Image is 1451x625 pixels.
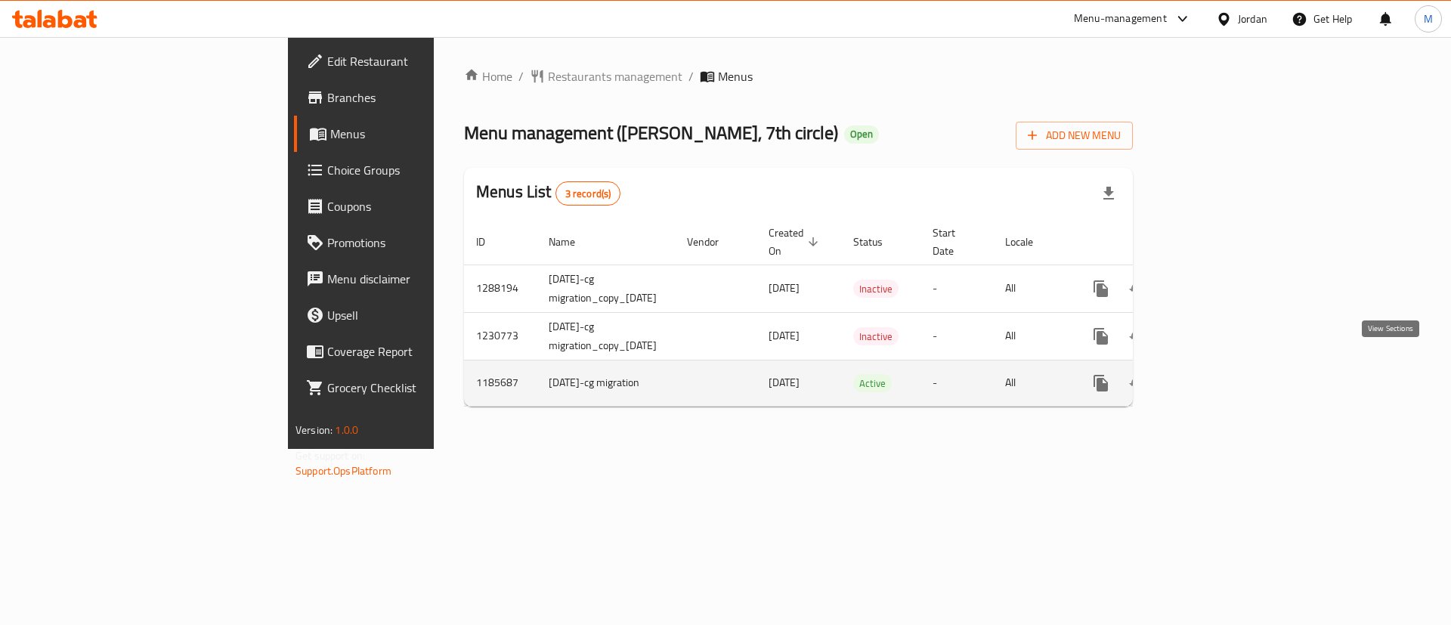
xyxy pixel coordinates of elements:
span: Edit Restaurant [327,52,518,70]
a: Choice Groups [294,152,531,188]
table: enhanced table [464,219,1240,407]
div: Active [853,374,892,392]
td: [DATE]-cg migration [537,360,675,406]
td: All [993,360,1071,406]
span: 1.0.0 [335,420,358,440]
span: Coupons [327,197,518,215]
button: more [1083,318,1119,354]
span: Promotions [327,234,518,252]
a: Menu disclaimer [294,261,531,297]
div: Export file [1091,175,1127,212]
span: [DATE] [769,278,800,298]
a: Coverage Report [294,333,531,370]
span: Menus [330,125,518,143]
span: Inactive [853,280,899,298]
span: M [1424,11,1433,27]
span: 3 record(s) [556,187,620,201]
span: Upsell [327,306,518,324]
span: [DATE] [769,326,800,345]
span: Menus [718,67,753,85]
span: Active [853,375,892,392]
span: Branches [327,88,518,107]
td: - [920,360,993,406]
a: Menus [294,116,531,152]
nav: breadcrumb [464,67,1133,85]
td: All [993,312,1071,360]
button: Change Status [1119,271,1156,307]
div: Inactive [853,327,899,345]
span: ID [476,233,505,251]
span: Coverage Report [327,342,518,360]
a: Edit Restaurant [294,43,531,79]
li: / [688,67,694,85]
span: [DATE] [769,373,800,392]
a: Upsell [294,297,531,333]
td: - [920,265,993,312]
td: [DATE]-cg migration_copy_[DATE] [537,265,675,312]
a: Branches [294,79,531,116]
td: All [993,265,1071,312]
button: more [1083,271,1119,307]
span: Locale [1005,233,1053,251]
span: Created On [769,224,823,260]
a: Grocery Checklist [294,370,531,406]
a: Coupons [294,188,531,224]
span: Grocery Checklist [327,379,518,397]
span: Choice Groups [327,161,518,179]
button: more [1083,365,1119,401]
span: Get support on: [295,446,365,466]
span: Status [853,233,902,251]
a: Promotions [294,224,531,261]
span: Restaurants management [548,67,682,85]
td: - [920,312,993,360]
a: Restaurants management [530,67,682,85]
span: Inactive [853,328,899,345]
button: Change Status [1119,318,1156,354]
td: [DATE]-cg migration_copy_[DATE] [537,312,675,360]
div: Menu-management [1074,10,1167,28]
div: Jordan [1238,11,1267,27]
span: Version: [295,420,333,440]
th: Actions [1071,219,1240,265]
span: Menu disclaimer [327,270,518,288]
button: Add New Menu [1016,122,1133,150]
div: Open [844,125,879,144]
span: Add New Menu [1028,126,1121,145]
span: Vendor [687,233,738,251]
h2: Menus List [476,181,620,206]
div: Total records count [555,181,621,206]
span: Menu management ( [PERSON_NAME], 7th circle ) [464,116,838,150]
a: Support.OpsPlatform [295,461,391,481]
span: Open [844,128,879,141]
span: Name [549,233,595,251]
span: Start Date [933,224,975,260]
